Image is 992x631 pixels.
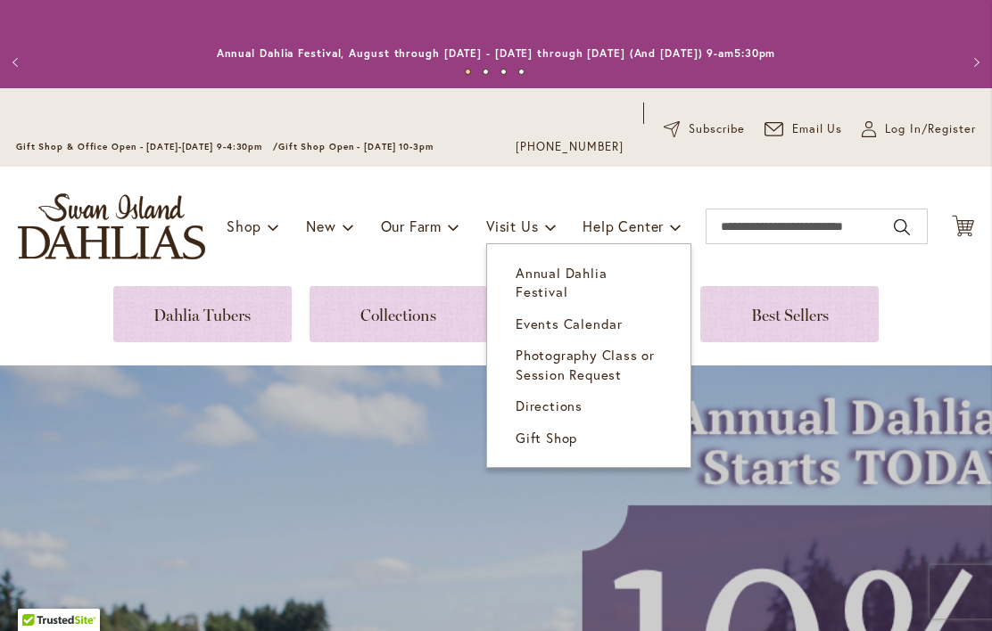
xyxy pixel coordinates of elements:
[862,120,976,138] a: Log In/Register
[18,193,205,259] a: store logo
[278,141,434,152] span: Gift Shop Open - [DATE] 10-3pm
[792,120,843,138] span: Email Us
[500,69,507,75] button: 3 of 4
[765,120,843,138] a: Email Us
[689,120,745,138] span: Subscribe
[483,69,489,75] button: 2 of 4
[664,120,745,138] a: Subscribe
[516,429,577,447] span: Gift Shop
[381,217,442,235] span: Our Farm
[217,46,776,60] a: Annual Dahlia Festival, August through [DATE] - [DATE] through [DATE] (And [DATE]) 9-am5:30pm
[227,217,261,235] span: Shop
[516,346,655,382] span: Photography Class or Session Request
[516,315,623,332] span: Events Calendar
[956,45,992,80] button: Next
[518,69,525,75] button: 4 of 4
[486,217,538,235] span: Visit Us
[516,138,624,156] a: [PHONE_NUMBER]
[306,217,335,235] span: New
[516,264,607,300] span: Annual Dahlia Festival
[465,69,471,75] button: 1 of 4
[885,120,976,138] span: Log In/Register
[583,217,664,235] span: Help Center
[516,397,583,414] span: Directions
[16,141,278,152] span: Gift Shop & Office Open - [DATE]-[DATE] 9-4:30pm /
